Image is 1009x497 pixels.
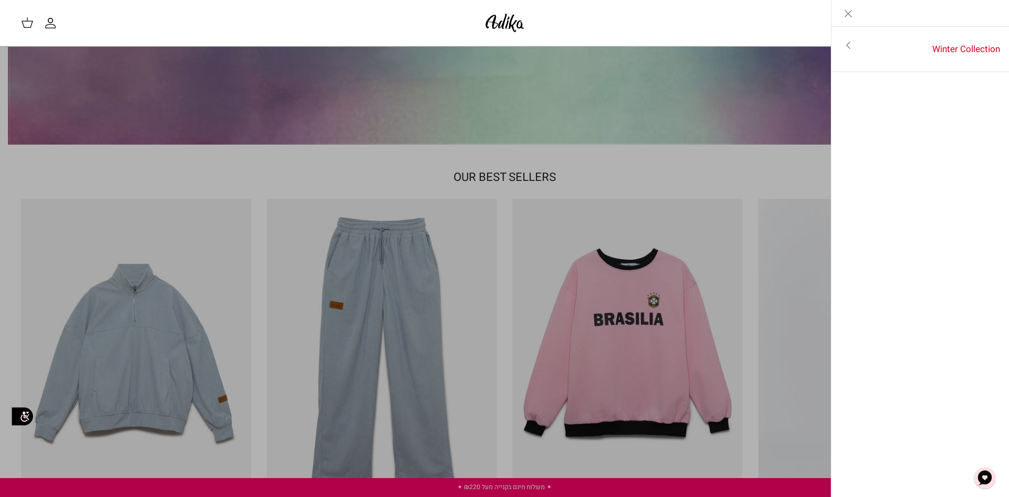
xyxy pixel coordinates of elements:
img: Adika IL [482,11,527,35]
a: החשבון שלי [44,17,61,29]
button: צ'אט [969,462,1001,494]
img: accessibility_icon02.svg [8,402,37,431]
